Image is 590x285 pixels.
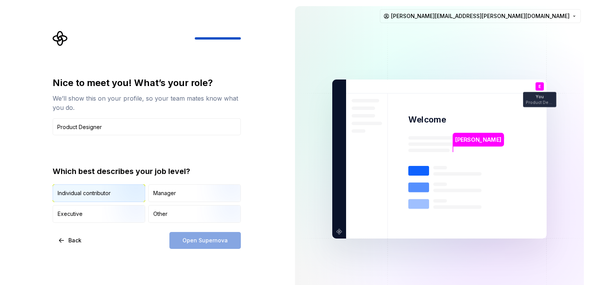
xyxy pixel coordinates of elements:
div: Nice to meet you! What’s your role? [53,77,241,89]
button: [PERSON_NAME][EMAIL_ADDRESS][PERSON_NAME][DOMAIN_NAME] [380,9,581,23]
span: Back [68,237,81,244]
p: E [539,85,541,89]
div: Which best describes your job level? [53,166,241,177]
button: Back [53,232,88,249]
p: Welcome [408,114,446,125]
div: Other [153,210,167,218]
p: You [536,95,544,99]
svg: Supernova Logo [53,31,68,46]
p: Product Designer [526,100,554,104]
input: Job title [53,118,241,135]
p: [PERSON_NAME] [455,136,501,144]
div: We’ll show this on your profile, so your team mates know what you do. [53,94,241,112]
div: Executive [58,210,83,218]
span: [PERSON_NAME][EMAIL_ADDRESS][PERSON_NAME][DOMAIN_NAME] [391,12,570,20]
div: Individual contributor [58,189,111,197]
div: Manager [153,189,176,197]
